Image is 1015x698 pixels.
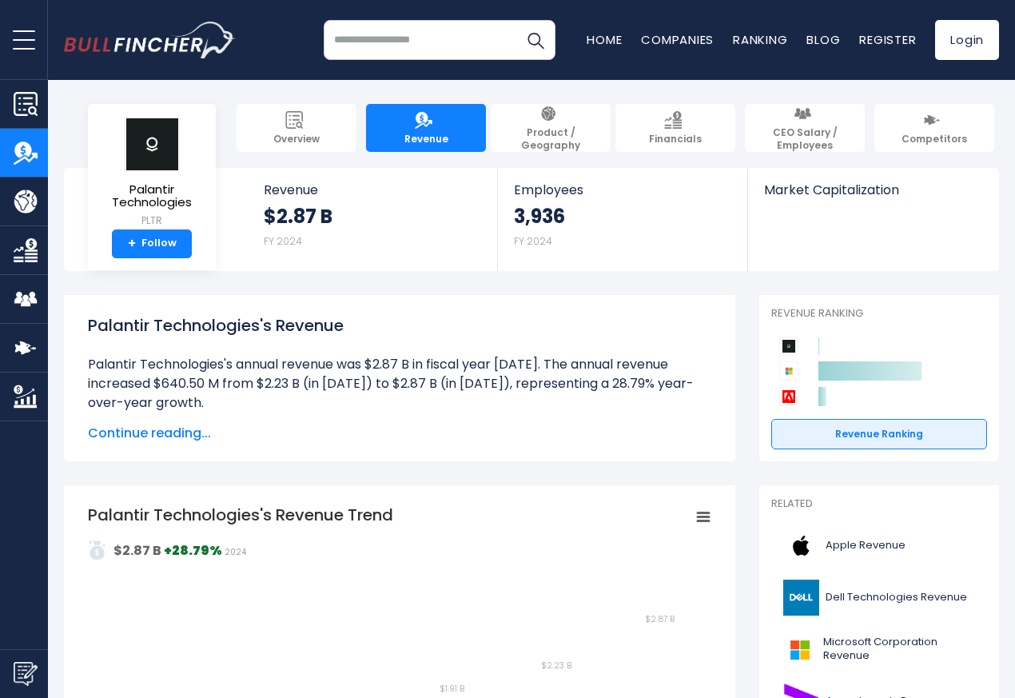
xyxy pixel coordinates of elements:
[101,183,203,209] span: Palantir Technologies
[771,419,987,449] a: Revenue Ranking
[771,576,987,620] a: Dell Technologies Revenue
[587,31,622,48] a: Home
[101,213,203,228] small: PLTR
[366,104,486,152] a: Revenue
[781,528,821,564] img: AAPL logo
[615,104,735,152] a: Financials
[764,182,981,197] span: Market Capitalization
[88,355,711,413] li: Palantir Technologies's annual revenue was $2.87 B in fiscal year [DATE]. The annual revenue incr...
[88,313,711,337] h1: Palantir Technologies's Revenue
[264,234,302,248] small: FY 2024
[273,133,320,146] span: Overview
[88,540,107,560] img: addasd
[771,497,987,511] p: Related
[935,20,999,60] a: Login
[64,22,236,58] img: bullfincher logo
[514,204,565,229] strong: 3,936
[748,168,997,225] a: Market Capitalization
[779,387,798,406] img: Adobe competitors logo
[88,504,393,526] tspan: Palantir Technologies's Revenue Trend
[514,182,730,197] span: Employees
[771,524,987,568] a: Apple Revenue
[491,104,611,152] a: Product / Geography
[264,182,482,197] span: Revenue
[753,126,857,151] span: CEO Salary / Employees
[902,133,967,146] span: Competitors
[649,133,702,146] span: Financials
[264,204,332,229] strong: $2.87 B
[859,31,916,48] a: Register
[806,31,840,48] a: Blog
[64,22,236,58] a: Go to homepage
[641,31,714,48] a: Companies
[113,541,161,560] strong: $2.87 B
[237,104,356,152] a: Overview
[874,104,994,152] a: Competitors
[779,337,798,356] img: Palantir Technologies competitors logo
[225,546,246,558] span: 2024
[515,20,555,60] button: Search
[781,580,821,616] img: DELL logo
[498,168,746,271] a: Employees 3,936 FY 2024
[248,168,498,271] a: Revenue $2.87 B FY 2024
[781,632,818,668] img: MSFT logo
[514,234,552,248] small: FY 2024
[733,31,787,48] a: Ranking
[499,126,603,151] span: Product / Geography
[541,660,571,672] text: $2.23 B
[745,104,865,152] a: CEO Salary / Employees
[771,307,987,321] p: Revenue Ranking
[645,613,675,625] text: $2.87 B
[88,424,711,443] span: Continue reading...
[771,628,987,672] a: Microsoft Corporation Revenue
[112,229,192,258] a: +Follow
[100,117,204,229] a: Palantir Technologies PLTR
[779,361,798,381] img: Microsoft Corporation competitors logo
[404,133,448,146] span: Revenue
[164,541,222,560] strong: +28.79%
[440,683,464,695] text: $1.91 B
[128,237,136,251] strong: +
